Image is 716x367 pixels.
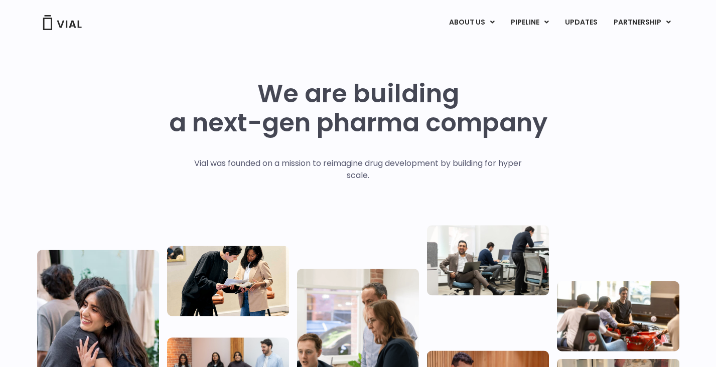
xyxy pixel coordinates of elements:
a: UPDATES [557,14,605,31]
a: PIPELINEMenu Toggle [503,14,556,31]
img: Two people looking at a paper talking. [167,246,289,316]
p: Vial was founded on a mission to reimagine drug development by building for hyper scale. [184,157,532,181]
img: Group of people playing whirlyball [557,281,679,351]
img: Three people working in an office [427,225,549,295]
a: PARTNERSHIPMenu Toggle [606,14,679,31]
h1: We are building a next-gen pharma company [169,79,547,137]
a: ABOUT USMenu Toggle [441,14,502,31]
img: Vial Logo [42,15,82,30]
